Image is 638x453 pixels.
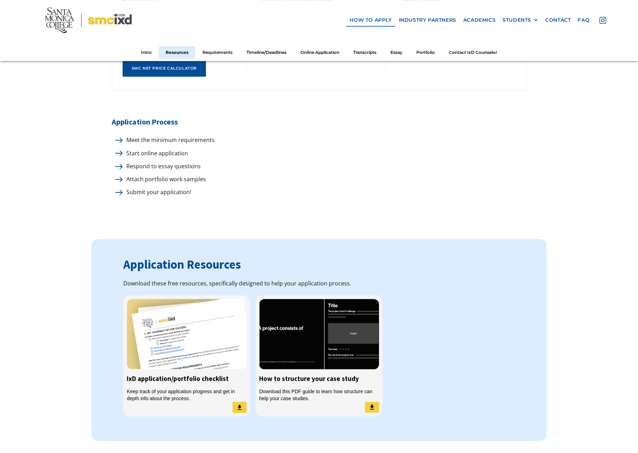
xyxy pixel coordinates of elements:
p: Start online application [123,149,188,158]
a: IxD application/portfolio checklistKeep track of your application progress and get in depth info ... [123,295,250,416]
p: Attach portfolio work samples [123,175,206,184]
a: industry partners [395,14,459,27]
a: Online Application [293,46,346,59]
h3: Application Resources [123,256,515,273]
h5: How to structure your case study [259,373,379,384]
a: How to structure your case studyDownload this PDF guide to learn how structure can help your case... [256,295,382,416]
a: Academics [459,14,499,27]
a: how to apply [346,14,395,27]
div: STUDENTS [502,17,538,23]
a: Resources [159,46,195,59]
div: STUDENTS [502,17,531,23]
a: Contact IxD Counselor [442,46,504,59]
a: Intro [134,46,159,59]
div: Keep track of your application progress and get in depth info about the process. [127,388,247,402]
a: Timeline/Deadlines [240,46,293,59]
p: Respond to essay questions [123,162,201,171]
img: Santa Monica College - SMC IxD logo [45,7,132,33]
div: Download this PDF guide to learn how structure can help your case studies. [259,388,379,402]
a: Portfolio [409,46,442,59]
div: Download these free resources, specifically designed to help your application process. [123,278,515,288]
a: Requirements [195,46,240,59]
img: icon - instagram [599,17,606,24]
a: Essay [383,46,409,59]
h5: IxD application/portfolio checklist [127,373,247,384]
a: contact [542,14,574,27]
p: Submit your application! [123,187,191,197]
div: SMC net price calculator [132,66,197,71]
a: faq [574,14,593,27]
p: Meet the minimum requirements [123,135,215,145]
a: Transcripts [346,46,383,59]
h5: Application Process [112,115,527,128]
a: SMC net price calculator [123,60,206,77]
